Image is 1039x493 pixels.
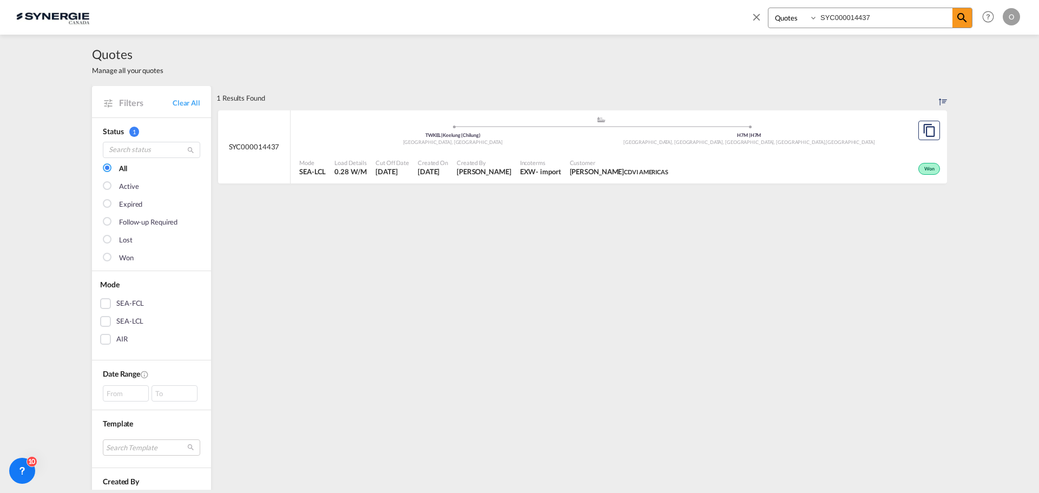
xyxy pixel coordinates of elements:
[140,370,149,379] md-icon: Created On
[218,110,947,184] div: SYC000014437 assets/icons/custom/ship-fill.svgassets/icons/custom/roll-o-plane.svgOriginKeelung (...
[129,127,139,137] span: 1
[187,146,195,154] md-icon: icon-magnify
[939,86,947,110] div: Sort by: Created On
[119,181,139,192] div: Active
[924,166,937,173] span: Won
[103,127,123,136] span: Status
[92,45,163,63] span: Quotes
[299,159,326,167] span: Mode
[918,163,940,175] div: Won
[119,253,134,264] div: Won
[418,159,448,167] span: Created On
[16,5,89,29] img: 1f56c880d42311ef80fc7dca854c8e59.png
[818,8,952,27] input: Enter Quotation Number
[216,86,265,110] div: 1 Results Found
[116,334,128,345] div: AIR
[751,8,768,34] span: icon-close
[103,142,200,158] input: Search status
[116,316,143,327] div: SEA-LCL
[751,132,761,138] span: H7M
[570,159,668,167] span: Customer
[334,159,367,167] span: Load Details
[103,369,140,378] span: Date Range
[173,98,200,108] a: Clear All
[952,8,972,28] span: icon-magnify
[923,124,936,137] md-icon: assets/icons/custom/copyQuote.svg
[119,217,177,228] div: Follow-up Required
[1003,8,1020,25] div: O
[425,132,481,138] span: TWKEL Keelung (Chilung)
[100,280,120,289] span: Mode
[229,142,280,152] span: SYC000014437
[103,126,200,137] div: Status 1
[520,159,561,167] span: Incoterms
[100,334,203,345] md-checkbox: AIR
[624,168,668,175] span: CDVI AMERICAS
[103,419,133,428] span: Template
[100,316,203,327] md-checkbox: SEA-LCL
[299,167,326,176] span: SEA-LCL
[520,167,536,176] div: EXW
[979,8,997,26] span: Help
[520,167,561,176] div: EXW import
[595,117,608,122] md-icon: assets/icons/custom/ship-fill.svg
[570,167,668,176] span: DENISE DIONNE CDVI AMERICAS
[918,121,940,140] button: Copy Quote
[92,65,163,75] span: Manage all your quotes
[956,11,969,24] md-icon: icon-magnify
[737,132,751,138] span: H7M
[103,385,149,402] div: From
[457,159,511,167] span: Created By
[103,385,200,402] span: From To
[825,139,826,145] span: ,
[749,132,751,138] span: |
[100,298,203,309] md-checkbox: SEA-FCL
[116,298,144,309] div: SEA-FCL
[536,167,561,176] div: - import
[334,167,366,176] span: 0.28 W/M
[152,385,198,402] div: To
[457,167,511,176] span: Adriana Groposila
[119,163,127,174] div: All
[418,167,448,176] span: 2 Sep 2025
[826,139,874,145] span: [GEOGRAPHIC_DATA]
[119,235,133,246] div: Lost
[979,8,1003,27] div: Help
[376,167,409,176] span: 2 Sep 2025
[751,11,762,23] md-icon: icon-close
[119,199,142,210] div: Expired
[103,477,139,486] span: Created By
[441,132,443,138] span: |
[376,159,409,167] span: Cut Off Date
[623,139,826,145] span: [GEOGRAPHIC_DATA], [GEOGRAPHIC_DATA], [GEOGRAPHIC_DATA], [GEOGRAPHIC_DATA]
[119,97,173,109] span: Filters
[403,139,503,145] span: [GEOGRAPHIC_DATA], [GEOGRAPHIC_DATA]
